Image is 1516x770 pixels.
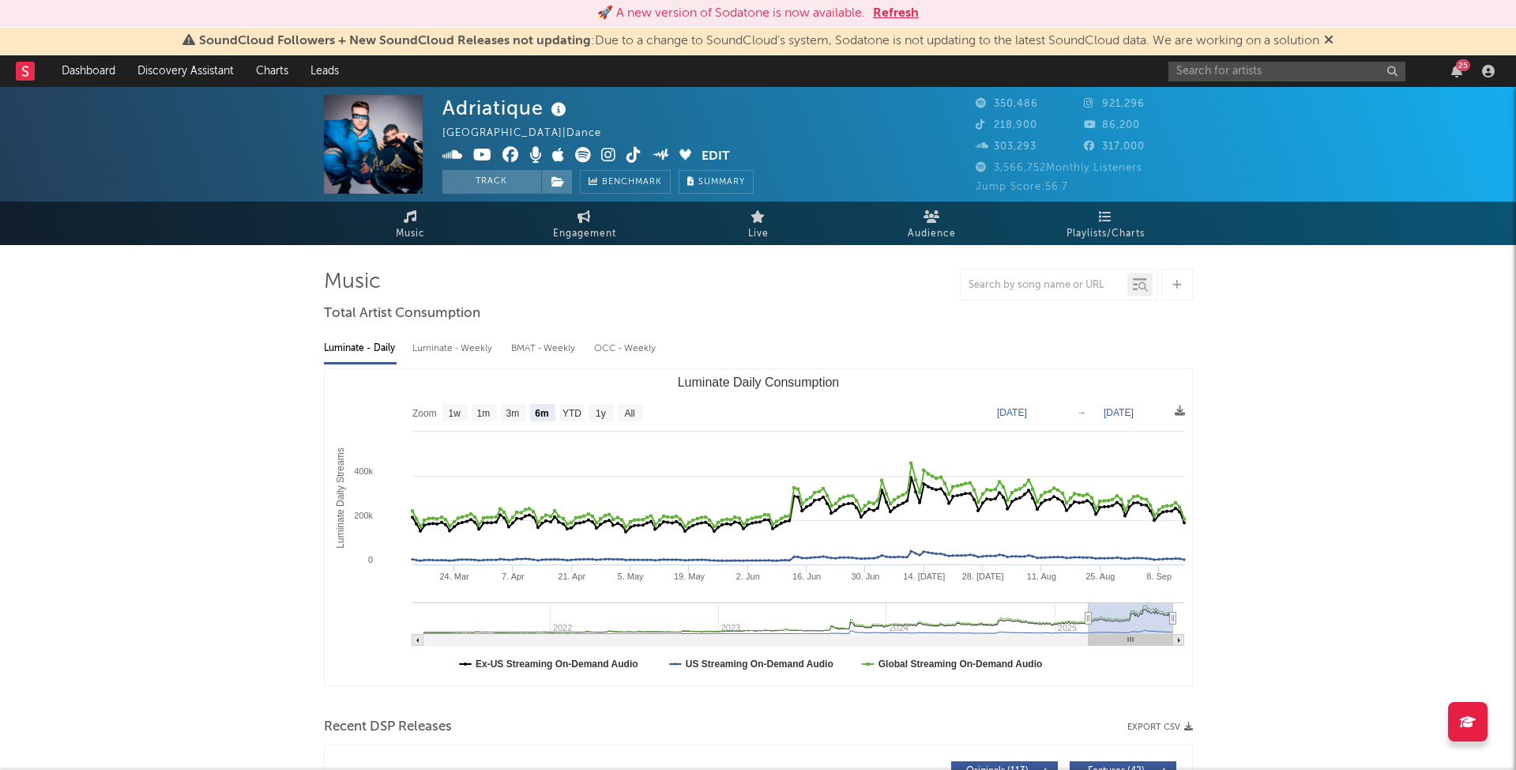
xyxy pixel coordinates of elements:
a: Dashboard [51,55,126,87]
span: Benchmark [602,173,662,192]
button: Refresh [873,4,919,23]
span: Dismiss [1324,35,1334,47]
div: Adriatique [442,95,570,121]
span: Summary [698,178,745,187]
a: Benchmark [580,170,671,194]
span: Total Artist Consumption [324,304,480,323]
a: Playlists/Charts [1019,202,1193,245]
a: Leads [299,55,350,87]
text: 1y [596,408,606,419]
text: 2. Jun [735,572,759,581]
text: 16. Jun [792,572,821,581]
button: Track [442,170,541,194]
text: 11. Aug [1026,572,1055,581]
text: 28. [DATE] [961,572,1003,581]
span: 303,293 [976,142,1036,152]
div: Luminate - Daily [324,335,397,362]
text: 30. Jun [851,572,879,581]
span: 317,000 [1084,142,1145,152]
text: YTD [562,408,581,419]
text: 8. Sep [1146,572,1172,581]
button: Summary [679,170,754,194]
text: 3m [506,408,519,419]
span: SoundCloud Followers + New SoundCloud Releases not updating [199,35,591,47]
text: 5. May [617,572,644,581]
text: 6m [535,408,548,419]
span: Jump Score: 56.7 [976,182,1068,192]
text: 14. [DATE] [903,572,945,581]
a: Charts [245,55,299,87]
span: Recent DSP Releases [324,718,452,737]
a: Music [324,202,498,245]
input: Search for artists [1168,62,1405,81]
text: 400k [354,466,373,476]
text: → [1077,407,1086,418]
div: OCC - Weekly [594,335,657,362]
button: Export CSV [1127,723,1193,732]
span: Engagement [553,225,616,243]
text: 24. Mar [439,572,469,581]
text: Ex-US Streaming On-Demand Audio [476,659,638,670]
input: Search by song name or URL [961,279,1127,292]
text: Luminate Daily Streams [334,447,345,548]
span: : Due to a change to SoundCloud's system, Sodatone is not updating to the latest SoundCloud data.... [199,35,1319,47]
span: Playlists/Charts [1066,225,1145,243]
span: Audience [908,225,956,243]
span: Live [748,225,769,243]
span: 3,566,752 Monthly Listeners [976,163,1142,173]
text: 1m [476,408,490,419]
a: Audience [845,202,1019,245]
text: [DATE] [997,407,1027,418]
text: US Streaming On-Demand Audio [685,659,833,670]
text: Global Streaming On-Demand Audio [878,659,1042,670]
button: Edit [702,147,730,167]
text: Luminate Daily Consumption [677,376,839,389]
span: 350,486 [976,99,1038,109]
div: 25 [1456,59,1470,71]
text: All [624,408,634,419]
span: 921,296 [1084,99,1145,109]
text: 7. Apr [502,572,525,581]
span: 218,900 [976,120,1037,130]
text: 0 [367,555,372,564]
span: 86,200 [1084,120,1140,130]
div: BMAT - Weekly [511,335,578,362]
text: [DATE] [1104,407,1134,418]
div: 🚀 A new version of Sodatone is now available. [597,4,865,23]
text: Zoom [412,408,437,419]
text: 25. Aug [1085,572,1115,581]
a: Discovery Assistant [126,55,245,87]
div: [GEOGRAPHIC_DATA] | Dance [442,124,619,143]
a: Live [671,202,845,245]
text: 19. May [673,572,705,581]
text: 1w [448,408,461,419]
span: Music [396,225,425,243]
div: Luminate - Weekly [412,335,495,362]
text: 200k [354,511,373,520]
text: 21. Apr [558,572,585,581]
button: 25 [1451,65,1462,77]
a: Engagement [498,202,671,245]
svg: Luminate Daily Consumption [325,369,1192,685]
